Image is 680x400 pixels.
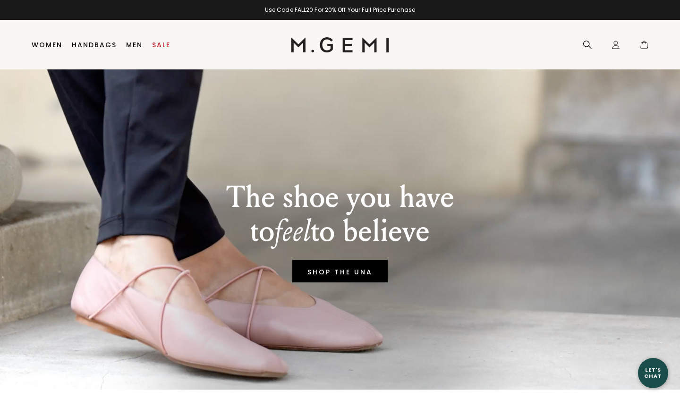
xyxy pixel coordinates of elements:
[72,41,117,49] a: Handbags
[638,367,668,379] div: Let's Chat
[226,214,454,248] p: to to believe
[126,41,143,49] a: Men
[274,213,311,249] em: feel
[291,37,390,52] img: M.Gemi
[32,41,62,49] a: Women
[292,260,388,282] a: SHOP THE UNA
[152,41,170,49] a: Sale
[226,180,454,214] p: The shoe you have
